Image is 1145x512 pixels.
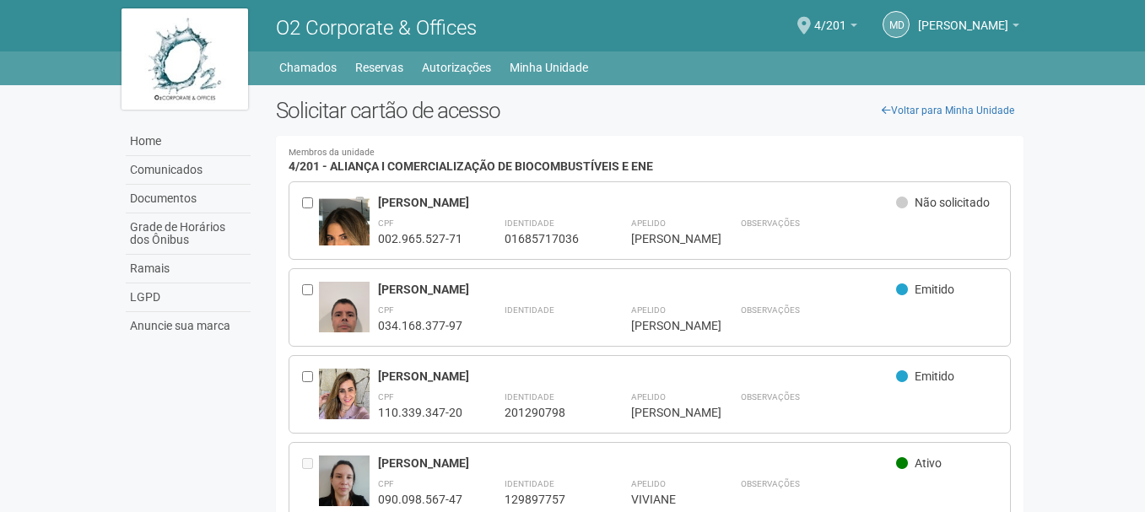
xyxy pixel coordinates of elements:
[915,196,990,209] span: Não solicitado
[319,282,370,372] img: user.jpg
[378,392,394,402] strong: CPF
[378,369,897,384] div: [PERSON_NAME]
[741,392,800,402] strong: Observações
[378,231,462,246] div: 002.965.527-71
[276,98,1024,123] h2: Solicitar cartão de acesso
[814,21,857,35] a: 4/201
[126,255,251,283] a: Ramais
[505,479,554,488] strong: Identidade
[378,218,394,228] strong: CPF
[378,479,394,488] strong: CPF
[319,195,370,305] img: user.jpg
[915,283,954,296] span: Emitido
[631,405,699,420] div: [PERSON_NAME]
[378,195,897,210] div: [PERSON_NAME]
[741,479,800,488] strong: Observações
[126,127,251,156] a: Home
[510,56,588,79] a: Minha Unidade
[918,3,1008,32] span: Marcelo de Andrade Ferreira
[741,218,800,228] strong: Observações
[918,21,1019,35] a: [PERSON_NAME]
[126,185,251,213] a: Documentos
[276,16,477,40] span: O2 Corporate & Offices
[631,218,666,228] strong: Apelido
[126,283,251,312] a: LGPD
[378,492,462,507] div: 090.098.567-47
[915,369,954,383] span: Emitido
[872,98,1023,123] a: Voltar para Minha Unidade
[302,455,319,507] div: Entre em contato com a Aministração para solicitar o cancelamento ou 2a via
[631,492,699,507] div: VIVIANE
[883,11,910,38] a: Md
[378,318,462,333] div: 034.168.377-97
[378,405,462,420] div: 110.339.347-20
[915,456,942,470] span: Ativo
[378,305,394,315] strong: CPF
[279,56,337,79] a: Chamados
[126,213,251,255] a: Grade de Horários dos Ônibus
[741,305,800,315] strong: Observações
[631,305,666,315] strong: Apelido
[289,148,1012,173] h4: 4/201 - ALIANÇA I COMERCIALIZAÇÃO DE BIOCOMBUSTÍVEIS E ENE
[126,156,251,185] a: Comunicados
[505,218,554,228] strong: Identidade
[505,305,554,315] strong: Identidade
[814,3,846,32] span: 4/201
[505,392,554,402] strong: Identidade
[355,56,403,79] a: Reservas
[505,231,589,246] div: 01685717036
[631,231,699,246] div: [PERSON_NAME]
[122,8,248,110] img: logo.jpg
[126,312,251,340] a: Anuncie sua marca
[631,318,699,333] div: [PERSON_NAME]
[378,282,897,297] div: [PERSON_NAME]
[378,455,897,471] div: [PERSON_NAME]
[631,479,666,488] strong: Apelido
[505,492,589,507] div: 129897757
[319,369,370,436] img: user.jpg
[422,56,491,79] a: Autorizações
[289,148,1012,158] small: Membros da unidade
[631,392,666,402] strong: Apelido
[505,405,589,420] div: 201290798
